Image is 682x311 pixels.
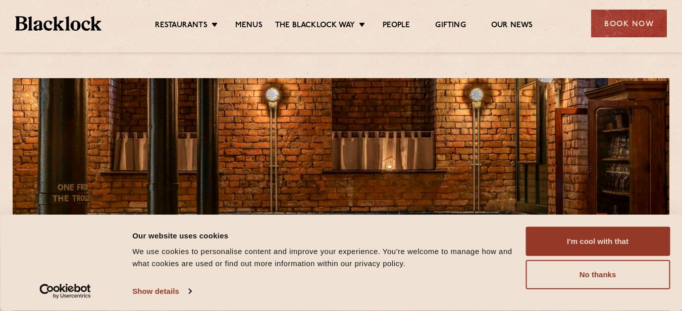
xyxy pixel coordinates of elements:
a: Show details [132,284,191,299]
button: I'm cool with that [526,227,670,256]
div: We use cookies to personalise content and improve your experience. You're welcome to manage how a... [132,245,514,270]
a: Gifting [435,21,465,32]
div: Book Now [591,10,667,37]
a: Our News [491,21,533,32]
a: Menus [235,21,263,32]
a: The Blacklock Way [275,21,355,32]
img: BL_Textured_Logo-footer-cropped.svg [15,16,101,31]
button: No thanks [526,260,670,289]
a: People [383,21,410,32]
div: Our website uses cookies [132,229,514,241]
a: Restaurants [155,21,207,32]
a: Usercentrics Cookiebot - opens in a new window [21,284,110,299]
